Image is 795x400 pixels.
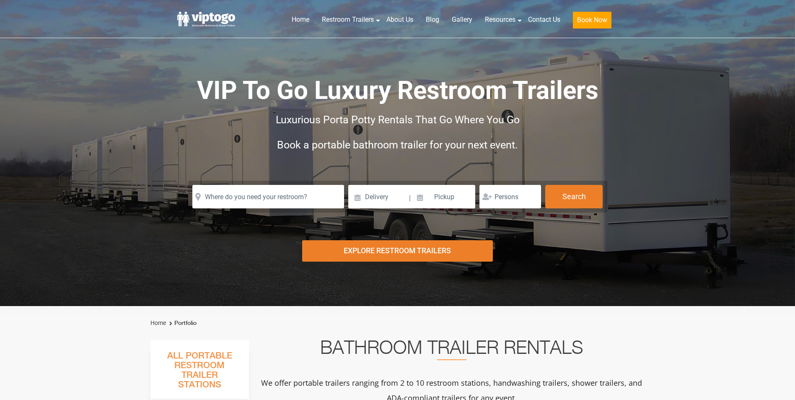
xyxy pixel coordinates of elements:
[479,10,522,29] a: Resources
[276,114,520,126] span: Luxurious Porta Potty Rentals That Go Where You Go
[285,10,316,29] a: Home
[445,10,479,29] a: Gallery
[197,75,598,105] span: VIP To Go Luxury Restroom Trailers
[380,10,420,29] a: About Us
[348,185,408,208] input: Delivery
[479,185,541,208] input: Persons
[522,10,567,29] a: Contact Us
[409,185,411,212] span: |
[150,348,249,399] h3: All Portable Restroom Trailer Stations
[420,10,445,29] a: Blog
[567,10,618,34] a: Book Now
[545,185,603,208] button: Search
[573,12,611,29] button: Book Now
[260,340,643,360] h2: Bathroom Trailer Rentals
[277,139,518,151] span: Book a portable bathroom trailer for your next event.
[316,10,380,29] a: Restroom Trailers
[150,319,166,326] a: Home
[412,185,476,208] input: Pickup
[167,318,197,328] li: Portfolio
[302,240,493,262] div: Explore Restroom Trailers
[192,185,344,208] input: Where do you need your restroom?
